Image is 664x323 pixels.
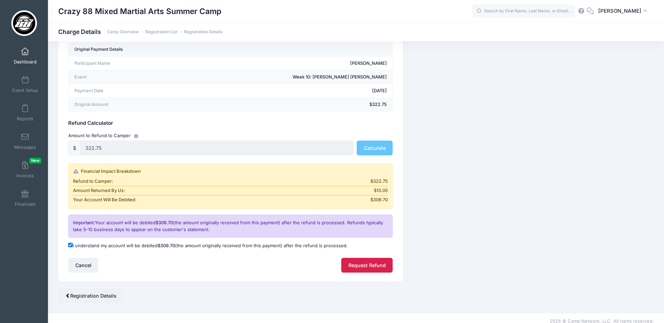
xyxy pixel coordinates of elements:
[12,87,38,93] span: Event Setup
[73,187,125,194] span: Amount Returned By Us:
[69,84,169,98] td: Payment Date
[9,44,41,68] a: Dashboard
[73,168,388,175] div: Financial Impact Breakdown
[68,141,81,155] div: $
[73,220,95,225] span: Important:
[74,45,123,54] div: Original Payment Details
[81,141,353,155] input: 0.00
[68,243,73,247] input: I understand my account will be debited$309.70(the amount originally received from this payment) ...
[69,57,169,70] td: Participant Name
[73,178,113,185] span: Refund to Camper:
[11,10,37,36] img: Crazy 88 Mixed Martial Arts Summer Camp
[68,258,98,273] button: Cancel
[58,3,221,19] h1: Crazy 88 Mixed Martial Arts Summer Camp
[169,84,392,98] td: [DATE]
[9,186,41,210] a: Financials
[169,57,392,70] td: [PERSON_NAME]
[370,196,388,203] span: $309.70
[15,201,36,207] span: Financials
[58,288,123,303] a: Registration Details
[68,120,393,127] h5: Refund Calculator
[16,173,34,179] span: Invoices
[169,98,392,111] td: $322.75
[17,116,33,122] span: Reports
[107,29,139,35] a: Camp Overview
[9,158,41,182] a: InvoicesNew
[158,243,175,248] span: $309.70
[598,7,641,15] span: [PERSON_NAME]
[374,187,388,194] span: $13.05
[341,258,393,273] button: Request Refund
[14,59,37,65] span: Dashboard
[9,129,41,153] a: Messages
[73,196,136,203] span: Your Account Will Be Debited:
[472,4,575,18] input: Search by First Name, Last Name, or Email...
[69,98,169,111] td: Original Amount
[145,29,177,35] a: Registration List
[14,144,36,150] span: Messages
[9,72,41,96] a: Event Setup
[58,28,223,35] h1: Charge Details
[184,29,223,35] a: Registration Details
[370,178,388,185] span: $322.75
[156,220,173,225] span: $309.70
[9,101,41,125] a: Reports
[65,132,396,139] div: Amount to Refund to Camper
[594,3,654,19] button: [PERSON_NAME]
[29,158,41,164] span: New
[69,70,169,84] td: Event
[68,215,393,238] div: Your account will be debited (the amount originally received from this payment) after the refund ...
[169,70,392,84] td: Week 10: [PERSON_NAME] [PERSON_NAME]
[68,242,348,249] label: I understand my account will be debited (the amount originally received from this payment) after ...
